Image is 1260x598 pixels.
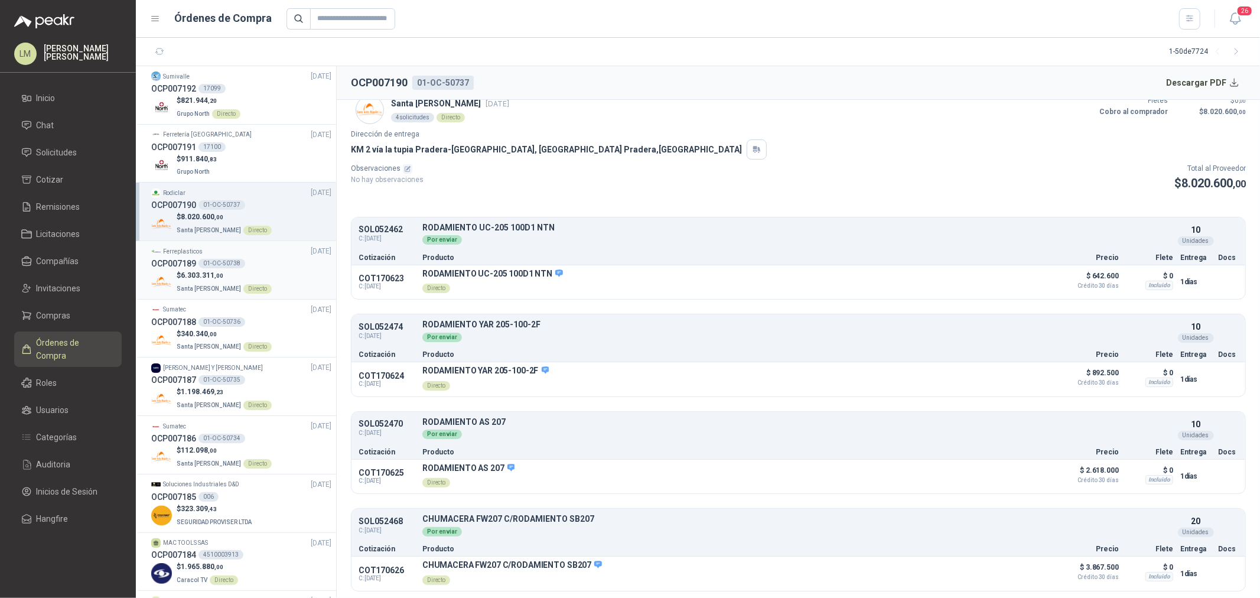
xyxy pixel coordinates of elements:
p: Total al Proveedor [1174,163,1246,174]
p: $ [177,445,272,456]
p: Producto [422,545,1053,552]
span: 26 [1236,5,1253,17]
div: 17100 [198,142,226,152]
span: Órdenes de Compra [37,336,110,362]
p: [PERSON_NAME] [PERSON_NAME] [44,44,122,61]
p: MAC TOOLS SAS [163,538,208,548]
span: 0 [1235,96,1246,105]
img: Company Logo [151,447,172,467]
p: $ 3.867.500 [1060,560,1119,580]
span: ,00 [214,272,223,279]
p: Sumatec [163,305,186,314]
div: Unidades [1178,236,1214,246]
div: Incluido [1145,572,1173,581]
p: Ferreplasticos [163,247,203,256]
div: 01-OC-50737 [198,200,245,210]
p: Flete [1126,448,1173,456]
p: $ [177,386,272,398]
p: Entrega [1180,254,1211,261]
span: Inicio [37,92,56,105]
p: CHUMACERA FW207 C/RODAMIENTO SB207 [422,515,1173,524]
div: 4 solicitudes [391,113,434,122]
span: ,00 [1239,97,1246,104]
p: Cotización [359,545,415,552]
span: Invitaciones [37,282,81,295]
span: Auditoria [37,458,71,471]
span: C: [DATE] [359,331,415,341]
div: 01-OC-50737 [412,76,474,90]
p: [PERSON_NAME] Y [PERSON_NAME] [163,363,263,373]
span: [DATE] [311,246,331,257]
p: SOL052470 [359,420,415,428]
p: Rodiclar [163,188,185,198]
a: Compañías [14,250,122,272]
img: Company Logo [151,505,172,526]
p: Producto [422,254,1053,261]
a: Company LogoSoluciones Industriales D&D[DATE] OCP007185006Company Logo$323.309,43SEGURIDAD PROVIS... [151,479,331,528]
span: ,00 [1233,178,1246,190]
span: [DATE] [311,129,331,141]
p: Entrega [1180,351,1211,358]
p: Flete [1126,254,1173,261]
a: Company LogoSumatec[DATE] OCP00718601-OC-50734Company Logo$112.098,00Santa [PERSON_NAME]Directo [151,421,331,469]
span: Cotizar [37,173,64,186]
h3: OCP007192 [151,82,196,95]
p: Entrega [1180,448,1211,456]
p: Producto [422,448,1053,456]
span: ,43 [208,506,217,512]
img: Company Logo [151,563,172,584]
h3: OCP007191 [151,141,196,154]
span: Santa [PERSON_NAME] [177,402,241,408]
p: Flete [1126,545,1173,552]
p: Sumatec [163,422,186,431]
a: Solicitudes [14,141,122,164]
p: Santa [PERSON_NAME] [391,97,509,110]
a: Company Logo[PERSON_NAME] Y [PERSON_NAME][DATE] OCP00718701-OC-50735Company Logo$1.198.469,23Sant... [151,362,331,411]
img: Company Logo [151,480,161,489]
img: Company Logo [356,96,383,123]
p: SOL052474 [359,323,415,331]
p: $ 0 [1126,560,1173,574]
div: Por enviar [422,333,462,342]
p: SOL052462 [359,225,415,234]
img: Company Logo [151,71,161,81]
p: COT170625 [359,468,415,477]
a: Inicios de Sesión [14,480,122,503]
a: Company LogoRodiclar[DATE] OCP00719001-OC-50737Company Logo$8.020.600,00Santa [PERSON_NAME]Directo [151,187,331,236]
span: Santa [PERSON_NAME] [177,460,241,467]
img: Logo peakr [14,14,74,28]
span: Remisiones [37,200,80,213]
span: Crédito 30 días [1060,477,1119,483]
p: Cotización [359,351,415,358]
span: 323.309 [181,505,217,513]
span: 1.965.880 [181,563,223,571]
span: 8.020.600 [181,213,223,221]
p: No hay observaciones [351,174,424,186]
p: Precio [1060,254,1119,261]
img: Company Logo [151,155,172,175]
p: Docs [1218,254,1238,261]
span: 821.944 [181,96,217,105]
h3: OCP007184 [151,548,196,561]
p: Cotización [359,254,415,261]
p: Flete [1126,351,1173,358]
span: [DATE] [486,99,509,108]
a: Hangfire [14,508,122,530]
p: $ [1175,106,1246,118]
span: SEGURIDAD PROVISER LTDA [177,519,252,525]
p: Cotización [359,448,415,456]
p: 1 días [1180,567,1211,581]
span: Solicitudes [37,146,77,159]
span: Categorías [37,431,77,444]
p: $ [1174,174,1246,193]
a: Company LogoFerretería [GEOGRAPHIC_DATA][DATE] OCP00719117100Company Logo$911.840,83Grupo North [151,129,331,178]
p: 1 días [1180,469,1211,483]
span: C: [DATE] [359,575,415,582]
a: Inicio [14,87,122,109]
span: 340.340 [181,330,217,338]
span: 8.020.600 [1203,108,1246,116]
h3: OCP007187 [151,373,196,386]
p: RODAMIENTO UC-205 100D1 NTN [422,269,563,279]
div: Directo [422,381,450,391]
div: Por enviar [422,235,462,245]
